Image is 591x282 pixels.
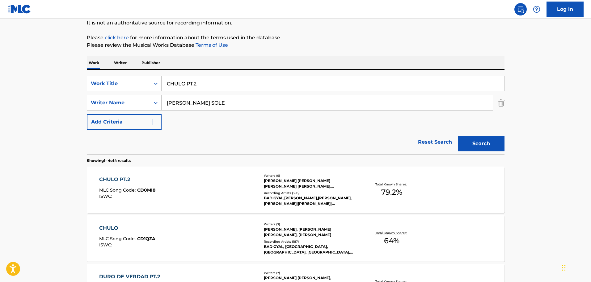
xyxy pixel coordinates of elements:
[99,187,137,193] span: MLC Song Code :
[264,222,357,227] div: Writers ( 3 )
[87,76,504,154] form: Search Form
[562,258,566,277] div: Drag
[87,41,504,49] p: Please review the Musical Works Database
[87,34,504,41] p: Please for more information about the terms used in the database.
[264,271,357,275] div: Writers ( 7 )
[264,227,357,238] div: [PERSON_NAME], [PERSON_NAME] [PERSON_NAME], [PERSON_NAME]
[99,193,114,199] span: ISWC :
[458,136,504,151] button: Search
[264,173,357,178] div: Writers ( 6 )
[91,80,146,87] div: Work Title
[99,242,114,248] span: ISWC :
[87,114,162,130] button: Add Criteria
[99,224,155,232] div: CHULO
[87,56,101,69] p: Work
[99,176,155,183] div: CHULO PT.2
[137,236,155,241] span: CD1QZA
[384,235,399,246] span: 64 %
[7,5,31,14] img: MLC Logo
[194,42,228,48] a: Terms of Use
[415,135,455,149] a: Reset Search
[149,118,157,126] img: 9d2ae6d4665cec9f34b9.svg
[87,158,131,163] p: Showing 1 - 4 of 4 results
[264,244,357,255] div: BAD GYAL, [GEOGRAPHIC_DATA], [GEOGRAPHIC_DATA], [GEOGRAPHIC_DATA], [GEOGRAPHIC_DATA]
[105,35,129,41] a: click here
[375,231,408,235] p: Total Known Shares:
[140,56,162,69] p: Publisher
[137,187,155,193] span: CD0MI8
[530,3,543,15] div: Help
[547,2,584,17] a: Log In
[264,178,357,189] div: [PERSON_NAME] [PERSON_NAME] [PERSON_NAME] [PERSON_NAME], [PERSON_NAME], [PERSON_NAME], [PERSON_NA...
[533,6,540,13] img: help
[264,195,357,206] div: BAD GYAL,[PERSON_NAME],[PERSON_NAME], [PERSON_NAME]|[PERSON_NAME]|[PERSON_NAME], [PERSON_NAME],[P...
[87,167,504,213] a: CHULO PT.2MLC Song Code:CD0MI8ISWC:Writers (6)[PERSON_NAME] [PERSON_NAME] [PERSON_NAME] [PERSON_N...
[99,236,137,241] span: MLC Song Code :
[375,182,408,187] p: Total Known Shares:
[87,19,504,27] p: It is not an authoritative source for recording information.
[91,99,146,106] div: Writer Name
[381,187,402,198] span: 79.2 %
[514,3,527,15] a: Public Search
[99,273,163,280] div: DURO DE VERDAD PT.2
[87,215,504,262] a: CHULOMLC Song Code:CD1QZAISWC:Writers (3)[PERSON_NAME], [PERSON_NAME] [PERSON_NAME], [PERSON_NAME...
[264,239,357,244] div: Recording Artists ( 187 )
[498,95,504,111] img: Delete Criterion
[264,191,357,195] div: Recording Artists ( 396 )
[560,252,591,282] iframe: Chat Widget
[517,6,524,13] img: search
[112,56,129,69] p: Writer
